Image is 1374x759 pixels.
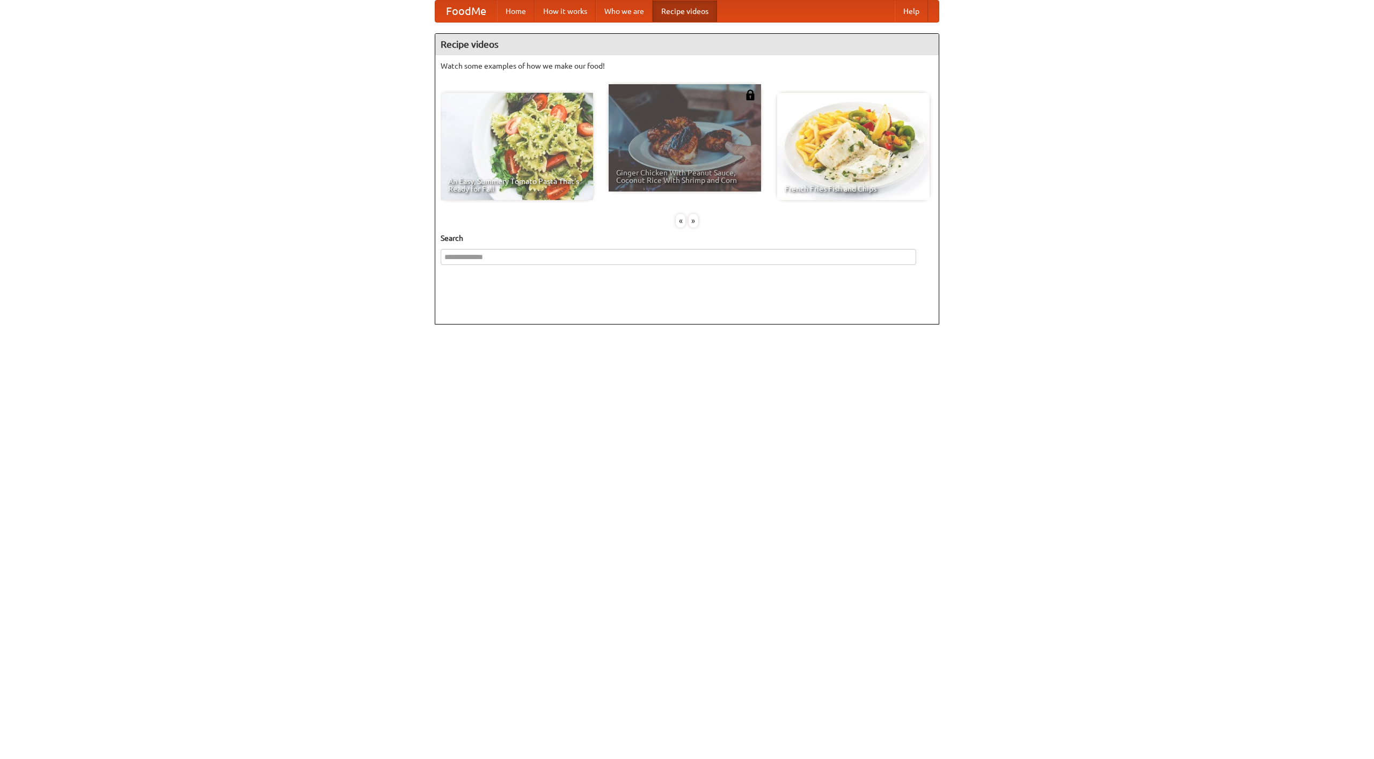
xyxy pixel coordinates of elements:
[676,214,685,227] div: «
[435,1,497,22] a: FoodMe
[596,1,653,22] a: Who we are
[745,90,756,100] img: 483408.png
[441,93,593,200] a: An Easy, Summery Tomato Pasta That's Ready for Fall
[777,93,930,200] a: French Fries Fish and Chips
[535,1,596,22] a: How it works
[653,1,717,22] a: Recipe videos
[689,214,698,227] div: »
[441,233,933,244] h5: Search
[497,1,535,22] a: Home
[435,34,939,55] h4: Recipe videos
[441,61,933,71] p: Watch some examples of how we make our food!
[785,185,922,193] span: French Fries Fish and Chips
[448,178,586,193] span: An Easy, Summery Tomato Pasta That's Ready for Fall
[895,1,928,22] a: Help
